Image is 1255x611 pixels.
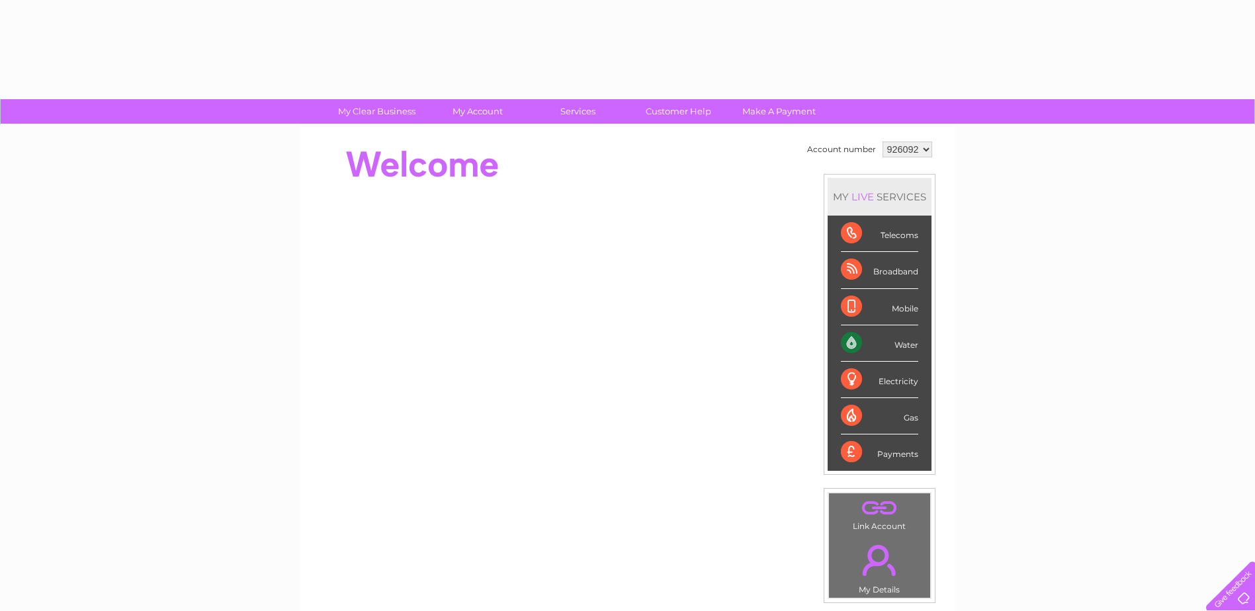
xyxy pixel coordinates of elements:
[841,289,918,325] div: Mobile
[841,434,918,470] div: Payments
[423,99,532,124] a: My Account
[841,216,918,252] div: Telecoms
[849,190,877,203] div: LIVE
[832,497,927,520] a: .
[828,534,931,598] td: My Details
[624,99,733,124] a: Customer Help
[841,252,918,288] div: Broadband
[804,138,879,161] td: Account number
[828,493,931,534] td: Link Account
[523,99,632,124] a: Services
[724,99,834,124] a: Make A Payment
[832,537,927,583] a: .
[841,398,918,434] div: Gas
[841,325,918,362] div: Water
[322,99,431,124] a: My Clear Business
[828,178,931,216] div: MY SERVICES
[841,362,918,398] div: Electricity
